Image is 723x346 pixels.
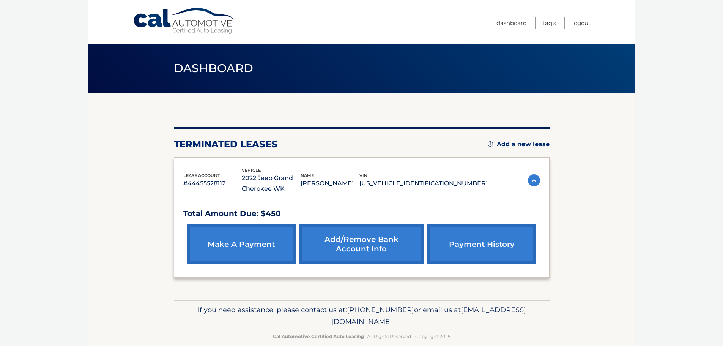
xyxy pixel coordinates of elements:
[187,224,296,264] a: make a payment
[174,139,277,150] h2: terminated leases
[488,141,550,148] a: Add a new lease
[427,224,536,264] a: payment history
[179,304,545,328] p: If you need assistance, please contact us at: or email us at
[543,17,556,29] a: FAQ's
[488,141,493,147] img: add.svg
[273,333,364,339] strong: Cal Automotive Certified Auto Leasing
[572,17,591,29] a: Logout
[299,224,424,264] a: Add/Remove bank account info
[359,173,367,178] span: vin
[133,8,235,35] a: Cal Automotive
[183,178,242,189] p: #44455528112
[301,173,314,178] span: name
[183,173,220,178] span: lease account
[183,207,540,220] p: Total Amount Due: $450
[359,178,488,189] p: [US_VEHICLE_IDENTIFICATION_NUMBER]
[242,173,301,194] p: 2022 Jeep Grand Cherokee WK
[242,167,261,173] span: vehicle
[347,305,414,314] span: [PHONE_NUMBER]
[179,332,545,340] p: - All Rights Reserved - Copyright 2025
[528,174,540,186] img: accordion-active.svg
[496,17,527,29] a: Dashboard
[174,61,254,75] span: Dashboard
[301,178,359,189] p: [PERSON_NAME]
